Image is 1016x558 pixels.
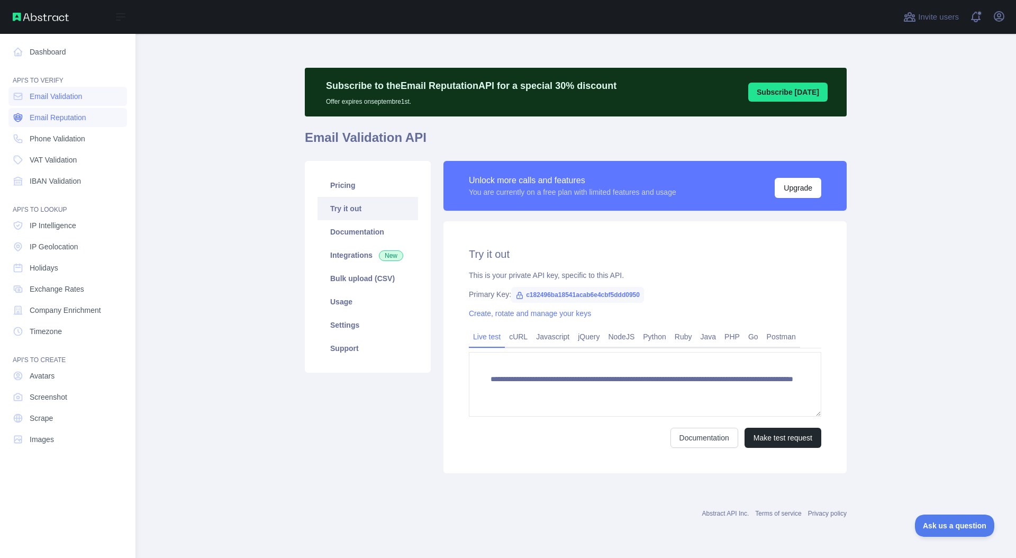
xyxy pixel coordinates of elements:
[13,13,69,21] img: Abstract API
[469,328,505,345] a: Live test
[326,93,616,106] p: Offer expires on septembre 1st.
[8,193,127,214] div: API'S TO LOOKUP
[317,290,418,313] a: Usage
[8,322,127,341] a: Timezone
[30,326,62,337] span: Timezone
[317,337,418,360] a: Support
[744,328,763,345] a: Go
[30,112,86,123] span: Email Reputation
[30,241,78,252] span: IP Geolocation
[511,287,644,303] span: c182496ba18541acab6e4cbf5ddd0950
[30,176,81,186] span: IBAN Validation
[469,247,821,262] h2: Try it out
[305,129,847,155] h1: Email Validation API
[745,428,821,448] button: Make test request
[574,328,604,345] a: jQuery
[604,328,639,345] a: NodeJS
[748,83,828,102] button: Subscribe [DATE]
[30,263,58,273] span: Holidays
[8,237,127,256] a: IP Geolocation
[30,220,76,231] span: IP Intelligence
[30,434,54,445] span: Images
[30,392,67,402] span: Screenshot
[8,388,127,407] a: Screenshot
[901,8,961,25] button: Invite users
[8,108,127,127] a: Email Reputation
[808,510,847,517] a: Privacy policy
[532,328,574,345] a: Javascript
[8,258,127,277] a: Holidays
[505,328,532,345] a: cURL
[30,91,82,102] span: Email Validation
[8,87,127,106] a: Email Validation
[8,64,127,85] div: API'S TO VERIFY
[8,280,127,299] a: Exchange Rates
[8,409,127,428] a: Scrape
[317,197,418,220] a: Try it out
[469,309,591,318] a: Create, rotate and manage your keys
[775,178,821,198] button: Upgrade
[8,42,127,61] a: Dashboard
[8,301,127,320] a: Company Enrichment
[918,11,959,23] span: Invite users
[30,284,84,294] span: Exchange Rates
[30,413,53,424] span: Scrape
[670,428,738,448] a: Documentation
[639,328,670,345] a: Python
[763,328,800,345] a: Postman
[30,371,55,381] span: Avatars
[317,313,418,337] a: Settings
[469,187,676,197] div: You are currently on a free plan with limited features and usage
[469,289,821,300] div: Primary Key:
[8,430,127,449] a: Images
[702,510,749,517] a: Abstract API Inc.
[8,129,127,148] a: Phone Validation
[8,343,127,364] div: API'S TO CREATE
[720,328,744,345] a: PHP
[8,366,127,385] a: Avatars
[8,216,127,235] a: IP Intelligence
[317,220,418,244] a: Documentation
[317,267,418,290] a: Bulk upload (CSV)
[379,250,403,261] span: New
[317,174,418,197] a: Pricing
[915,515,995,537] iframe: Toggle Customer Support
[469,270,821,281] div: This is your private API key, specific to this API.
[30,155,77,165] span: VAT Validation
[30,305,101,316] span: Company Enrichment
[326,78,616,93] p: Subscribe to the Email Reputation API for a special 30 % discount
[755,510,801,517] a: Terms of service
[469,174,676,187] div: Unlock more calls and features
[317,244,418,267] a: Integrations New
[696,328,721,345] a: Java
[30,133,85,144] span: Phone Validation
[8,172,127,191] a: IBAN Validation
[8,150,127,169] a: VAT Validation
[670,328,696,345] a: Ruby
